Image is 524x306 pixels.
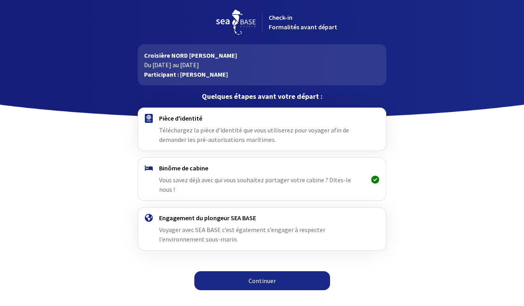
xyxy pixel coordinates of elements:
a: Continuer [194,271,330,290]
span: Vous savez déjà avec qui vous souhaitez partager votre cabine ? Dites-le nous ! [159,176,351,193]
h4: Pièce d'identité [159,114,365,122]
img: binome.svg [145,165,153,171]
p: Croisière NORD [PERSON_NAME] [144,51,380,60]
span: Voyager avec SEA BASE c’est également s’engager à respecter l’environnement sous-marin. [159,226,325,243]
img: logo_seabase.svg [216,9,256,35]
p: Quelques étapes avant votre départ : [138,92,386,101]
h4: Engagement du plongeur SEA BASE [159,214,365,222]
img: passport.svg [145,114,153,123]
p: Du [DATE] au [DATE] [144,60,380,70]
span: Téléchargez la pièce d'identité que vous utiliserez pour voyager afin de demander les pré-autoris... [159,126,349,144]
img: engagement.svg [145,214,153,222]
h4: Binôme de cabine [159,164,365,172]
span: Check-in Formalités avant départ [269,13,337,31]
p: Participant : [PERSON_NAME] [144,70,380,79]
